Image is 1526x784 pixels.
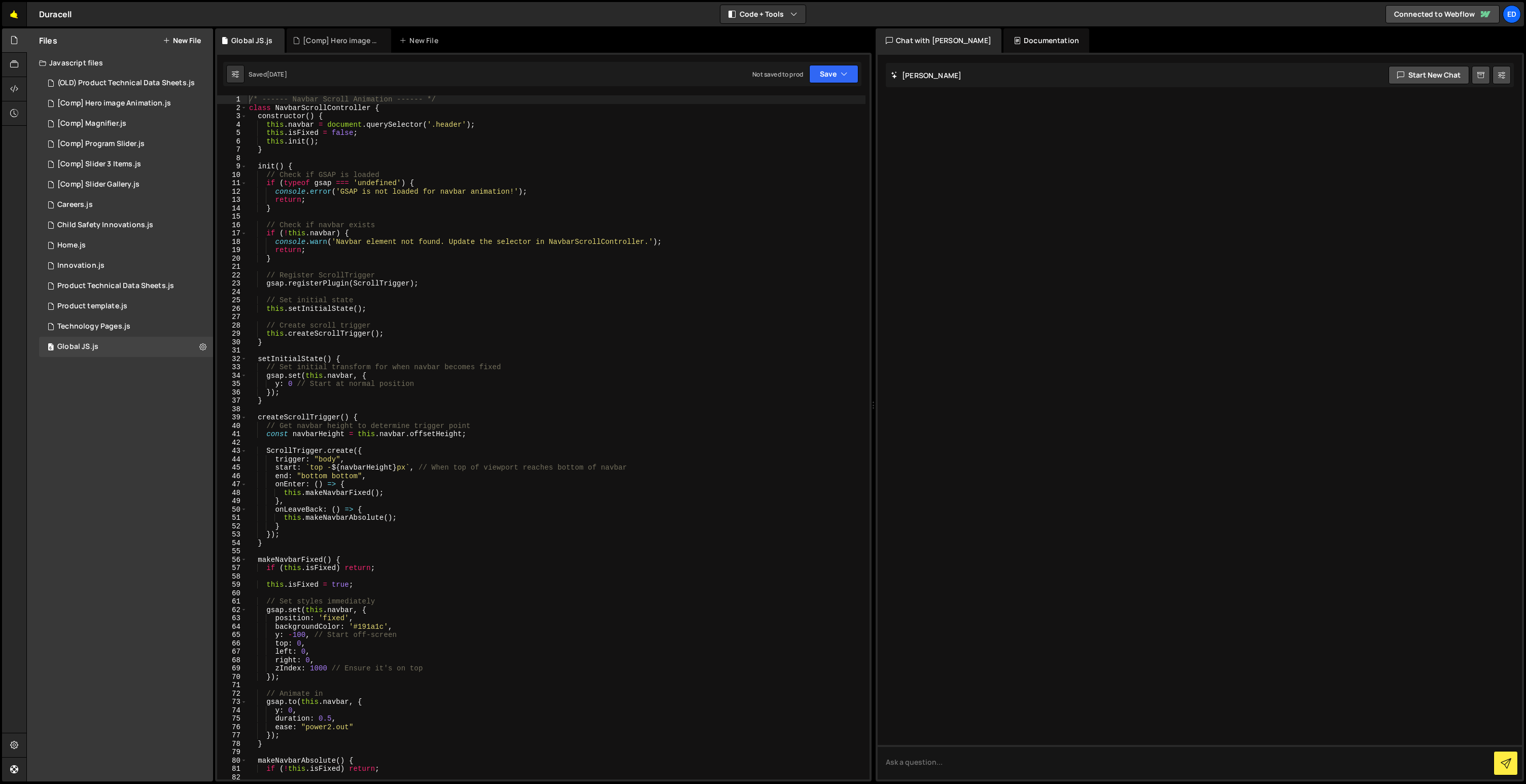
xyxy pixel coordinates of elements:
div: 63 [217,614,247,623]
div: 15279/40526.js [39,256,213,276]
div: 18 [217,238,247,246]
h2: [PERSON_NAME] [891,70,961,80]
div: [Comp] Slider 3 Items.js [57,160,141,169]
div: 81 [217,765,247,773]
div: Javascript files [27,53,213,73]
div: Product template.js [57,302,127,311]
div: 57 [217,564,247,573]
div: 19 [217,246,247,255]
div: 27 [217,313,247,322]
button: New File [163,37,201,45]
div: 37 [217,397,247,405]
div: 77 [217,731,247,740]
div: 29 [217,330,247,338]
div: 15279/41584.js [39,174,213,195]
div: 17 [217,229,247,238]
div: 25 [217,296,247,305]
div: 6 [217,137,247,146]
div: New File [399,35,442,46]
div: Product Technical Data Sheets.js [57,281,174,291]
div: 22 [217,271,247,280]
div: 15279/40598.js [39,316,213,337]
div: 48 [217,489,247,497]
div: 38 [217,405,247,414]
div: [Comp] Slider Gallery.js [57,180,140,189]
div: 36 [217,388,247,397]
div: 2 [217,104,247,113]
div: 24 [217,288,247,297]
div: 8 [217,154,247,163]
div: 35 [217,380,247,388]
div: 16 [217,221,247,230]
div: 32 [217,355,247,364]
div: 13 [217,196,247,204]
div: 26 [217,305,247,313]
div: Child Safety Innovations.js [57,221,153,230]
div: 30 [217,338,247,347]
div: 44 [217,455,247,464]
div: Global JS.js [231,35,272,46]
div: 80 [217,757,247,765]
div: 46 [217,472,247,481]
div: [DATE] [267,70,287,79]
div: 4 [217,121,247,129]
div: 73 [217,698,247,706]
div: [Comp] Magnifier.js [57,119,126,128]
div: 52 [217,522,247,531]
div: 69 [217,664,247,673]
div: Documentation [1003,28,1089,53]
div: 31 [217,346,247,355]
div: 33 [217,363,247,372]
div: 15279/40814.js [39,195,213,215]
button: Code + Tools [720,5,806,23]
div: 54 [217,539,247,548]
div: 5 [217,129,247,137]
div: 10 [217,171,247,180]
div: 9 [217,162,247,171]
div: Not saved to prod [752,70,803,79]
button: Start new chat [1389,66,1469,84]
div: 76 [217,723,247,732]
div: 39 [217,413,247,422]
div: 15279/40813.js [39,93,213,114]
a: 🤙 [2,2,27,26]
div: 14 [217,204,247,213]
div: 23 [217,279,247,288]
div: 15279/40992.js [39,215,213,235]
div: 34 [217,372,247,380]
div: 65 [217,631,247,639]
div: (OLD) Product Technical Data Sheets.js [57,79,195,88]
button: Save [809,65,858,83]
div: 12 [217,188,247,196]
div: 15279/41369.js [39,154,213,174]
div: 3 [217,112,247,121]
div: 20 [217,255,247,263]
div: 67 [217,648,247,656]
a: Connected to Webflow [1385,5,1500,23]
div: 15 [217,212,247,221]
div: 43 [217,447,247,455]
div: 75 [217,715,247,723]
div: 45 [217,464,247,472]
div: 68 [217,656,247,665]
div: 82 [217,773,247,782]
div: 53 [217,530,247,539]
div: Innovation.js [57,261,105,270]
div: 15279/40113.js [39,235,213,256]
div: 15279/44092.js [39,73,214,93]
div: [Comp] Hero image Animation.js [57,99,171,108]
a: Ed [1503,5,1521,23]
div: [Comp] Program Slider.js [57,139,145,149]
div: 15279/41640.js [39,296,213,316]
div: 42 [217,439,247,447]
div: 70 [217,673,247,682]
div: 56 [217,556,247,564]
div: Technology Pages.js [57,322,130,331]
div: 71 [217,681,247,690]
div: 15279/40525.js [39,134,213,154]
div: 51 [217,514,247,522]
div: 62 [217,606,247,615]
div: 60 [217,589,247,598]
div: 66 [217,639,247,648]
